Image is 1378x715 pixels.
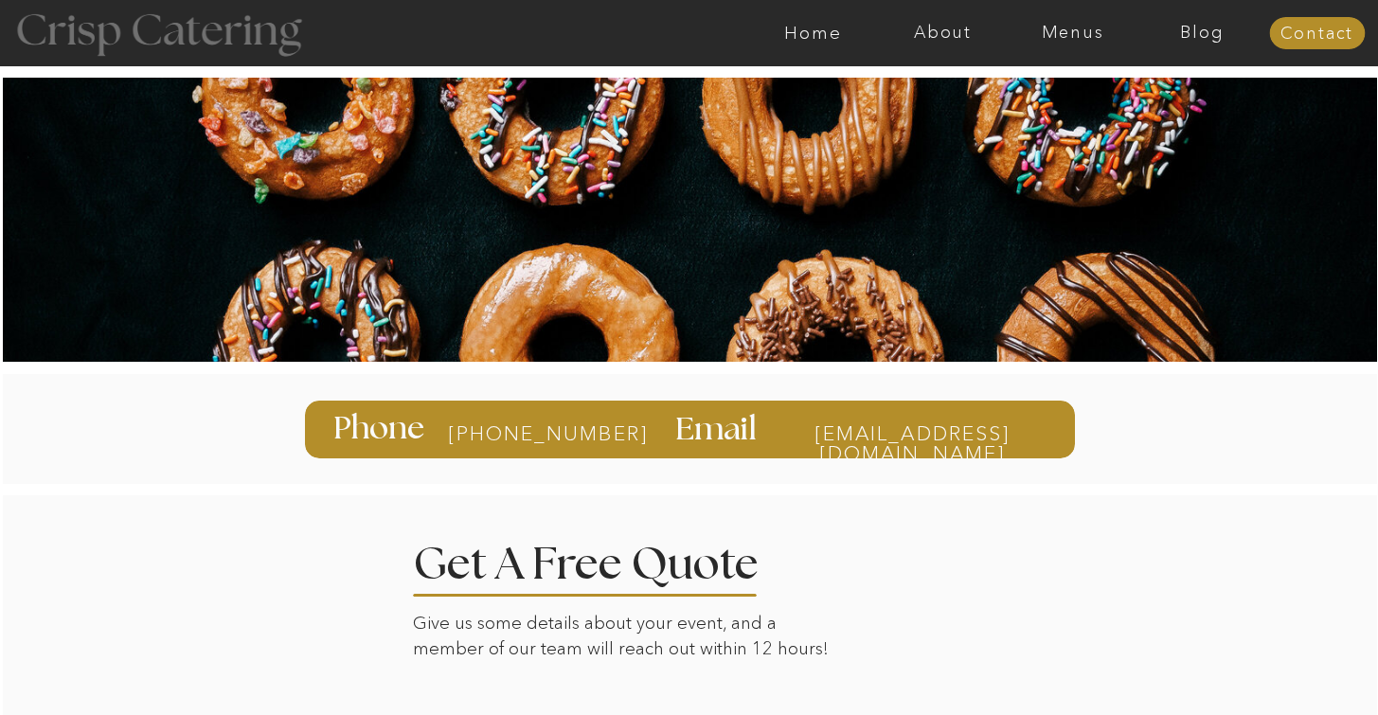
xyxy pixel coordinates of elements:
[413,543,816,578] h2: Get A Free Quote
[878,24,1008,43] a: About
[778,423,1047,441] a: [EMAIL_ADDRESS][DOMAIN_NAME]
[748,24,878,43] a: Home
[1008,24,1137,43] a: Menus
[448,423,599,444] a: [PHONE_NUMBER]
[1137,24,1267,43] a: Blog
[413,611,842,667] p: Give us some details about your event, and a member of our team will reach out within 12 hours!
[675,414,762,444] h3: Email
[1269,25,1365,44] a: Contact
[333,413,429,445] h3: Phone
